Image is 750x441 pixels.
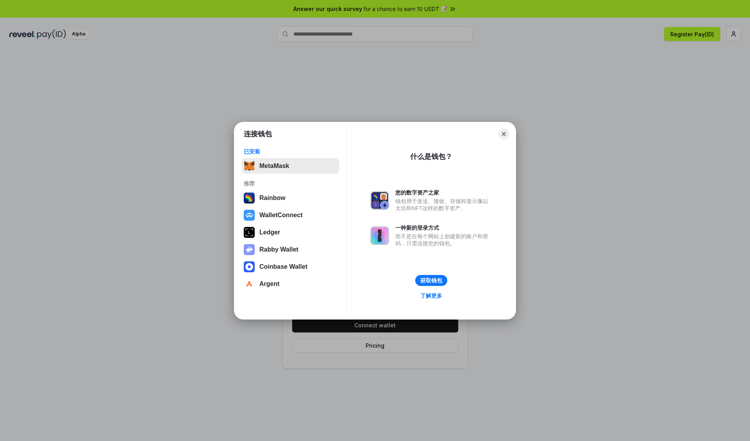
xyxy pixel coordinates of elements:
[241,190,339,206] button: Rainbow
[259,212,303,219] div: WalletConnect
[370,226,389,245] img: svg+xml,%3Csvg%20xmlns%3D%22http%3A%2F%2Fwww.w3.org%2F2000%2Fsvg%22%20fill%3D%22none%22%20viewBox...
[395,189,492,196] div: 您的数字资产之家
[259,280,280,287] div: Argent
[395,233,492,247] div: 而不是在每个网站上创建新的账户和密码，只需连接您的钱包。
[241,242,339,257] button: Rabby Wallet
[244,227,255,238] img: svg+xml,%3Csvg%20xmlns%3D%22http%3A%2F%2Fwww.w3.org%2F2000%2Fsvg%22%20width%3D%2228%22%20height%3...
[244,148,337,155] div: 已安装
[244,180,337,187] div: 推荐
[244,161,255,171] img: svg+xml,%3Csvg%20fill%3D%22none%22%20height%3D%2233%22%20viewBox%3D%220%200%2035%2033%22%20width%...
[420,292,442,299] div: 了解更多
[420,277,442,284] div: 获取钱包
[415,275,447,286] button: 获取钱包
[259,263,307,270] div: Coinbase Wallet
[416,291,447,301] a: 了解更多
[259,162,289,170] div: MetaMask
[241,207,339,223] button: WalletConnect
[244,129,272,139] h1: 连接钱包
[498,129,509,139] button: Close
[370,191,389,210] img: svg+xml,%3Csvg%20xmlns%3D%22http%3A%2F%2Fwww.w3.org%2F2000%2Fsvg%22%20fill%3D%22none%22%20viewBox...
[241,276,339,292] button: Argent
[395,224,492,231] div: 一种新的登录方式
[259,246,298,253] div: Rabby Wallet
[244,261,255,272] img: svg+xml,%3Csvg%20width%3D%2228%22%20height%3D%2228%22%20viewBox%3D%220%200%2028%2028%22%20fill%3D...
[244,244,255,255] img: svg+xml,%3Csvg%20xmlns%3D%22http%3A%2F%2Fwww.w3.org%2F2000%2Fsvg%22%20fill%3D%22none%22%20viewBox...
[244,193,255,204] img: svg+xml,%3Csvg%20width%3D%22120%22%20height%3D%22120%22%20viewBox%3D%220%200%20120%20120%22%20fil...
[241,259,339,275] button: Coinbase Wallet
[241,225,339,240] button: Ledger
[259,195,286,202] div: Rainbow
[241,158,339,174] button: MetaMask
[395,198,492,212] div: 钱包用于发送、接收、存储和显示像以太坊和NFT这样的数字资产。
[244,210,255,221] img: svg+xml,%3Csvg%20width%3D%2228%22%20height%3D%2228%22%20viewBox%3D%220%200%2028%2028%22%20fill%3D...
[259,229,280,236] div: Ledger
[244,279,255,289] img: svg+xml,%3Csvg%20width%3D%2228%22%20height%3D%2228%22%20viewBox%3D%220%200%2028%2028%22%20fill%3D...
[410,152,452,161] div: 什么是钱包？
